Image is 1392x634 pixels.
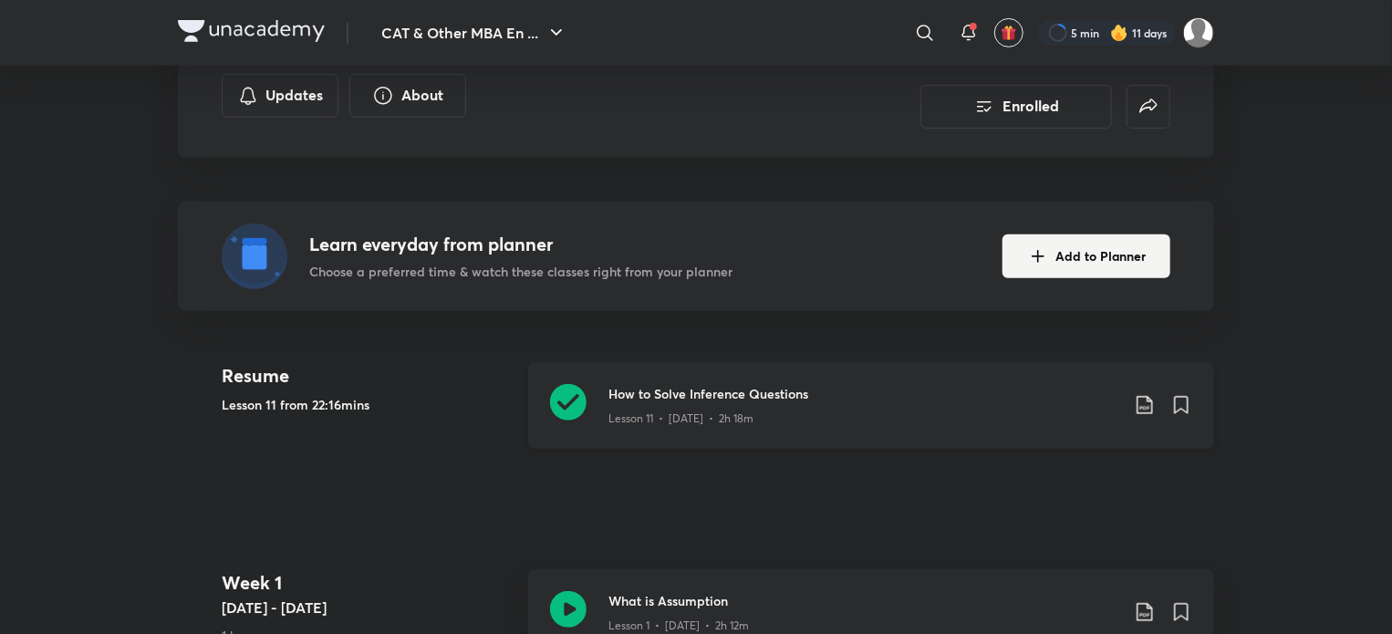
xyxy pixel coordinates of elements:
h3: How to Solve Inference Questions [608,384,1119,403]
p: Choose a preferred time & watch these classes right from your planner [309,262,732,281]
img: Company Logo [178,20,325,42]
p: Lesson 11 • [DATE] • 2h 18m [608,411,753,427]
a: How to Solve Inference QuestionsLesson 11 • [DATE] • 2h 18m [528,362,1214,471]
h4: Learn everyday from planner [309,231,732,258]
h5: [DATE] - [DATE] [222,597,514,618]
p: Lesson 1 • [DATE] • 2h 12m [608,618,749,634]
h4: Resume [222,362,514,390]
button: Updates [222,74,338,118]
button: false [1127,85,1170,129]
button: Add to Planner [1002,234,1170,278]
h4: Week 1 [222,569,514,597]
button: About [349,74,466,118]
img: Aparna Dubey [1183,17,1214,48]
img: avatar [1001,25,1017,41]
h3: What is Assumption [608,591,1119,610]
img: streak [1110,24,1128,42]
button: Enrolled [920,85,1112,129]
a: Company Logo [178,20,325,47]
button: avatar [994,18,1023,47]
h5: Lesson 11 from 22:16mins [222,395,514,414]
button: CAT & Other MBA En ... [370,15,578,51]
